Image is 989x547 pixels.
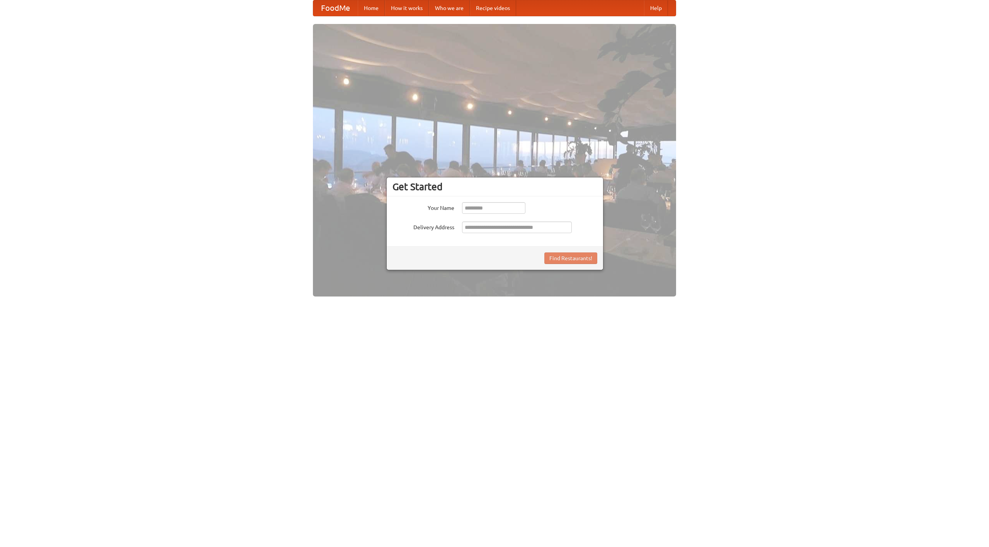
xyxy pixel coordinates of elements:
a: Who we are [429,0,470,16]
a: FoodMe [313,0,358,16]
button: Find Restaurants! [544,252,597,264]
a: Help [644,0,668,16]
a: Home [358,0,385,16]
h3: Get Started [393,181,597,193]
label: Delivery Address [393,222,454,231]
a: Recipe videos [470,0,516,16]
a: How it works [385,0,429,16]
label: Your Name [393,202,454,212]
